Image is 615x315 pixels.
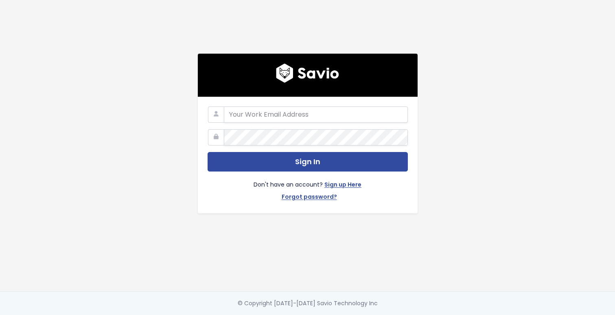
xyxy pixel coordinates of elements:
[208,172,408,203] div: Don't have an account?
[276,63,339,83] img: logo600x187.a314fd40982d.png
[224,106,408,123] input: Your Work Email Address
[282,192,337,204] a: Forgot password?
[208,152,408,172] button: Sign In
[324,180,361,191] a: Sign up Here
[238,298,378,308] div: © Copyright [DATE]-[DATE] Savio Technology Inc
